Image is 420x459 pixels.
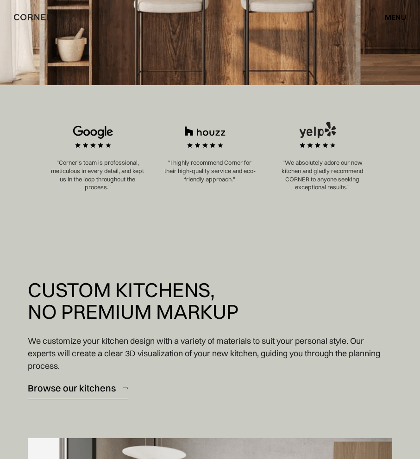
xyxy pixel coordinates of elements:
[28,335,392,372] p: We customize your kitchen design with a variety of materials to suit your personal style. Our exp...
[163,159,257,183] p: "I highly recommend Corner for their high-quality service and eco-friendly approach."
[28,279,238,323] h2: Custom Kitchens, No Premium Markup
[28,382,116,394] div: Browse our kitchens
[51,159,145,191] p: "Corner’s team is professional, meticulous in every detail, and kept us in the loop throughout th...
[28,377,128,399] a: Browse our kitchens
[14,11,83,23] a: home
[376,9,406,25] div: menu
[276,159,370,191] p: "We absolutely adore our new kitchen and gladly recommend CORNER to anyone seeking exceptional re...
[385,13,406,21] div: menu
